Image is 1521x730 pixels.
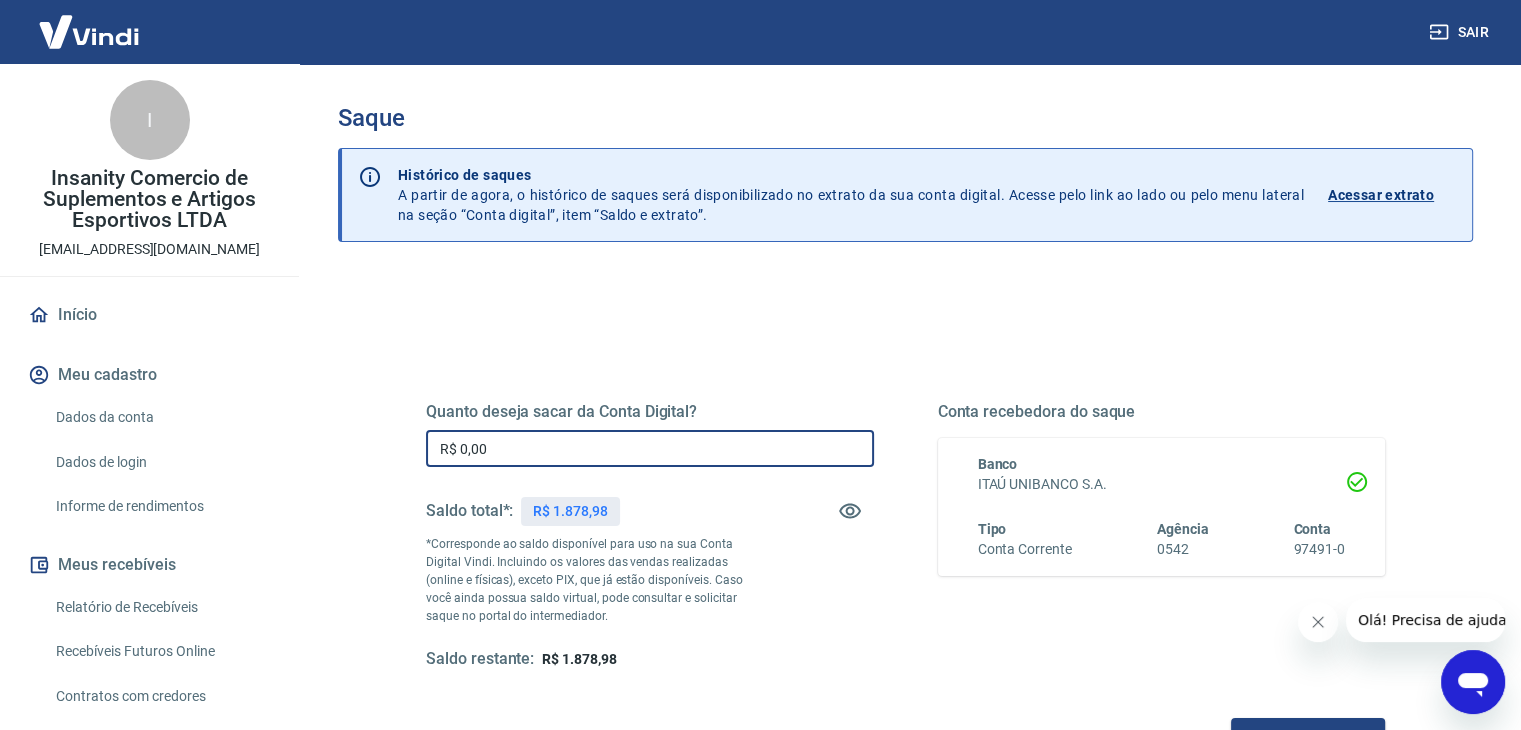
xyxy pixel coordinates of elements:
button: Meu cadastro [24,353,275,397]
p: A partir de agora, o histórico de saques será disponibilizado no extrato da sua conta digital. Ac... [398,165,1304,225]
p: [EMAIL_ADDRESS][DOMAIN_NAME] [39,239,260,260]
a: Acessar extrato [1328,165,1456,225]
span: Olá! Precisa de ajuda? [12,14,168,30]
img: Vindi [24,1,154,62]
a: Contratos com credores [48,676,275,717]
a: Dados de login [48,442,275,483]
h6: 0542 [1157,539,1209,560]
a: Informe de rendimentos [48,486,275,527]
span: Banco [978,456,1018,472]
p: Insanity Comercio de Suplementos e Artigos Esportivos LTDA [16,168,283,231]
h5: Saldo total*: [426,501,513,521]
p: *Corresponde ao saldo disponível para uso na sua Conta Digital Vindi. Incluindo os valores das ve... [426,535,762,625]
h6: Conta Corrente [978,539,1072,560]
span: Tipo [978,521,1007,537]
a: Relatório de Recebíveis [48,587,275,628]
h6: ITAÚ UNIBANCO S.A. [978,474,1346,495]
button: Meus recebíveis [24,543,275,587]
a: Início [24,293,275,337]
h5: Quanto deseja sacar da Conta Digital? [426,402,874,422]
h3: Saque [338,104,1473,132]
h5: Saldo restante: [426,649,534,670]
button: Sair [1425,14,1497,51]
p: Histórico de saques [398,165,1304,185]
a: Recebíveis Futuros Online [48,631,275,672]
p: Acessar extrato [1328,185,1434,205]
span: Conta [1293,521,1331,537]
span: Agência [1157,521,1209,537]
span: R$ 1.878,98 [542,651,616,667]
div: I [110,80,190,160]
p: R$ 1.878,98 [533,501,607,522]
iframe: Fechar mensagem [1298,602,1338,642]
a: Dados da conta [48,397,275,438]
iframe: Botão para abrir a janela de mensagens [1441,650,1505,714]
h5: Conta recebedora do saque [938,402,1386,422]
h6: 97491-0 [1293,539,1345,560]
iframe: Mensagem da empresa [1346,598,1505,642]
